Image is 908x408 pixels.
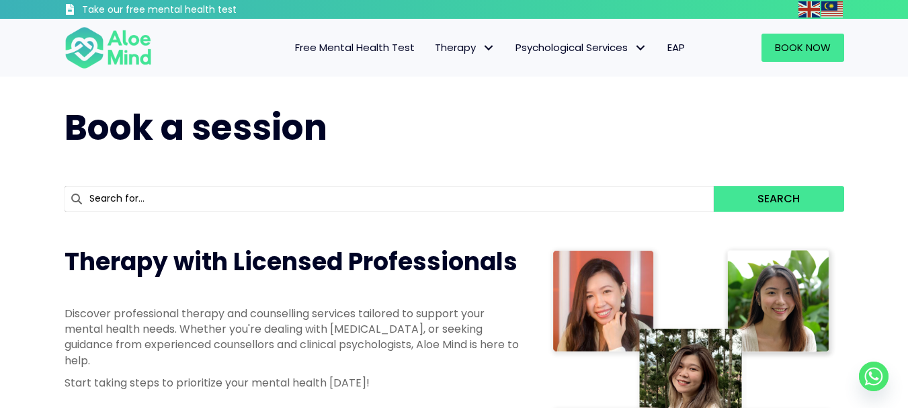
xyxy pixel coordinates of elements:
span: Book Now [775,40,831,54]
a: Psychological ServicesPsychological Services: submenu [505,34,657,62]
span: Psychological Services: submenu [631,38,651,58]
a: Whatsapp [859,362,889,391]
a: Free Mental Health Test [285,34,425,62]
span: Book a session [65,103,327,152]
button: Search [714,186,843,212]
a: EAP [657,34,695,62]
a: Take our free mental health test [65,3,308,19]
a: TherapyTherapy: submenu [425,34,505,62]
a: English [798,1,821,17]
a: Book Now [761,34,844,62]
img: Aloe mind Logo [65,26,152,70]
h3: Take our free mental health test [82,3,308,17]
span: Therapy with Licensed Professionals [65,245,518,279]
a: Malay [821,1,844,17]
img: en [798,1,820,17]
img: ms [821,1,843,17]
p: Discover professional therapy and counselling services tailored to support your mental health nee... [65,306,522,368]
span: Free Mental Health Test [295,40,415,54]
span: Psychological Services [515,40,647,54]
span: Therapy [435,40,495,54]
p: Start taking steps to prioritize your mental health [DATE]! [65,375,522,391]
nav: Menu [169,34,695,62]
input: Search for... [65,186,714,212]
span: Therapy: submenu [479,38,499,58]
span: EAP [667,40,685,54]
